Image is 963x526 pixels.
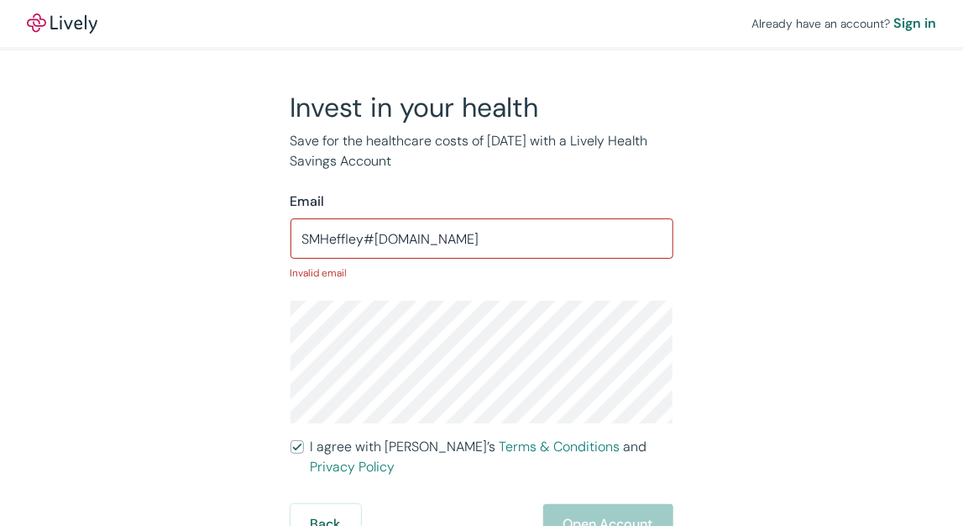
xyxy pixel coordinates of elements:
[311,437,673,477] span: I agree with [PERSON_NAME]’s and
[27,13,97,34] img: Lively
[311,458,395,476] a: Privacy Policy
[893,13,936,34] a: Sign in
[290,131,673,171] p: Save for the healthcare costs of [DATE] with a Lively Health Savings Account
[290,91,673,124] h2: Invest in your health
[290,266,673,281] p: Invalid email
[27,13,97,34] a: LivelyLively
[500,438,620,455] a: Terms & Conditions
[751,13,936,34] div: Already have an account?
[290,192,325,212] label: Email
